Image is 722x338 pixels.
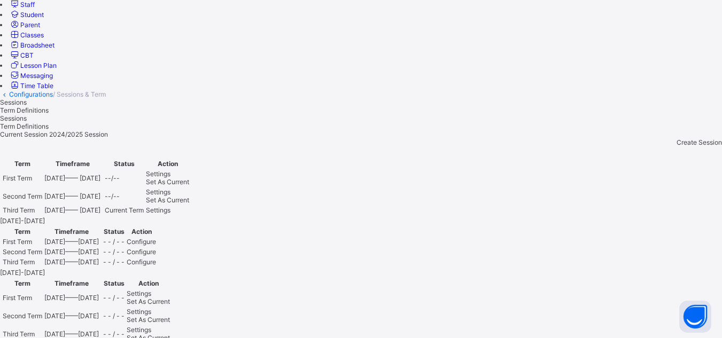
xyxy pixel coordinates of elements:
th: Action [126,227,157,236]
span: - - / - - [103,258,125,266]
button: Open asap [679,301,711,333]
th: Status [103,227,125,236]
th: Action [145,159,190,168]
th: Status [104,159,144,168]
span: Broadsheet [20,41,55,49]
th: Timeframe [44,159,101,168]
span: Configure [127,258,156,266]
span: Settings [146,170,170,178]
span: [DATE] —— [DATE] [44,294,99,302]
span: 2024/2025 Session [49,130,108,138]
span: Settings [127,289,151,297]
a: CBT [9,51,34,59]
a: Lesson Plan [9,61,57,69]
a: Time Table [9,82,53,90]
a: Messaging [9,72,53,80]
span: First Term [3,238,32,246]
span: Settings [127,326,151,334]
span: Second Term [3,312,42,320]
th: Timeframe [44,227,99,236]
td: --/-- [104,187,144,205]
span: [DATE] —— [DATE] [44,258,99,266]
span: Parent [20,21,40,29]
span: Lesson Plan [20,61,57,69]
span: [DATE] —— [DATE] [44,206,100,214]
span: [DATE] —— [DATE] [44,192,100,200]
a: Configurations [9,90,53,98]
span: - - / - - [103,248,125,256]
span: Third Term [3,206,35,214]
span: Create Session [677,138,722,146]
span: Configure [127,238,156,246]
span: Settings [127,308,151,316]
span: Staff [20,1,35,9]
th: Term [2,279,43,288]
span: Second Term [3,248,42,256]
span: Configure [127,248,156,256]
span: [DATE] —— [DATE] [44,248,99,256]
span: [DATE] —— [DATE] [44,174,100,182]
span: Current Term [105,206,144,214]
a: Staff [9,1,35,9]
span: Set As Current [127,316,170,324]
th: Timeframe [44,279,99,288]
span: Messaging [20,72,53,80]
span: CBT [20,51,34,59]
td: --/-- [104,169,144,186]
th: Term [2,159,43,168]
span: First Term [3,174,32,182]
span: Settings [146,206,170,214]
span: - - / - - [103,238,125,246]
span: Second Term [3,192,42,200]
span: Set As Current [146,178,189,186]
span: Third Term [3,258,35,266]
a: Broadsheet [9,41,55,49]
span: [DATE] —— [DATE] [44,312,99,320]
span: - - / - - [103,312,125,320]
span: Set As Current [146,196,189,204]
span: / Sessions & Term [53,90,106,98]
span: - - / - - [103,294,125,302]
span: First Term [3,294,32,302]
span: [DATE] —— [DATE] [44,238,99,246]
th: Status [103,279,125,288]
a: Student [9,11,44,19]
th: Term [2,227,43,236]
span: Settings [146,188,170,196]
span: Classes [20,31,44,39]
span: - - / - - [103,330,125,338]
span: Time Table [20,82,53,90]
a: Classes [9,31,44,39]
span: Student [20,11,44,19]
span: [DATE] —— [DATE] [44,330,99,338]
a: Parent [9,21,40,29]
span: Third Term [3,330,35,338]
span: Set As Current [127,297,170,305]
th: Action [126,279,170,288]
